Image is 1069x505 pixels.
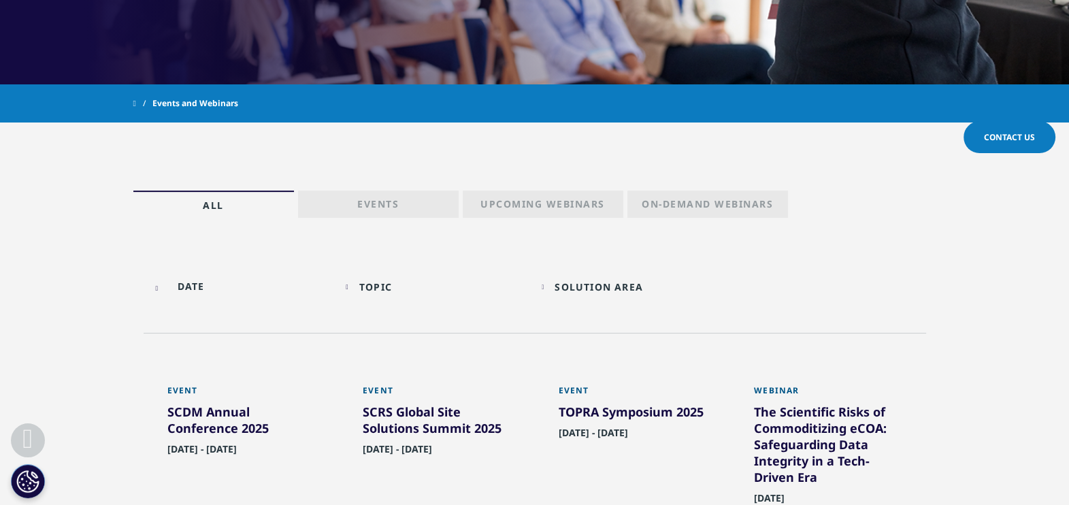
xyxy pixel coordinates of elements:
a: Events [298,191,459,218]
div: Solution Area facet. [555,280,643,293]
div: Event [167,385,316,404]
span: [DATE] - [DATE] [167,442,237,463]
div: TOPRA Symposium 2025 [559,404,707,425]
span: Events and Webinars [152,91,238,116]
a: All [133,191,294,218]
span: Contact Us [984,131,1035,143]
p: Upcoming Webinars [480,197,605,216]
div: Webinar [754,385,902,404]
div: The Scientific Risks of Commoditizing eCOA: Safeguarding Data Integrity in a Tech-Driven Era [754,404,902,491]
p: Events [357,197,399,216]
div: Topic facet. [359,280,392,293]
div: SCRS Global Site Solutions Summit 2025 [363,404,511,442]
p: All [203,199,224,218]
a: Event SCRS Global Site Solutions Summit 2025 [DATE] - [DATE] [363,385,511,487]
div: Event [363,385,511,404]
a: Event SCDM Annual Conference 2025 [DATE] - [DATE] [167,385,316,487]
span: [DATE] - [DATE] [363,442,432,463]
input: DATE [150,271,333,302]
p: On-Demand Webinars [642,197,773,216]
button: Cookies Settings [11,464,45,498]
a: On-Demand Webinars [627,191,788,218]
a: Contact Us [964,121,1055,153]
div: SCDM Annual Conference 2025 [167,404,316,442]
span: [DATE] - [DATE] [559,426,628,447]
div: Event [559,385,707,404]
a: Event TOPRA Symposium 2025 [DATE] - [DATE] [559,385,707,471]
a: Upcoming Webinars [463,191,623,218]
